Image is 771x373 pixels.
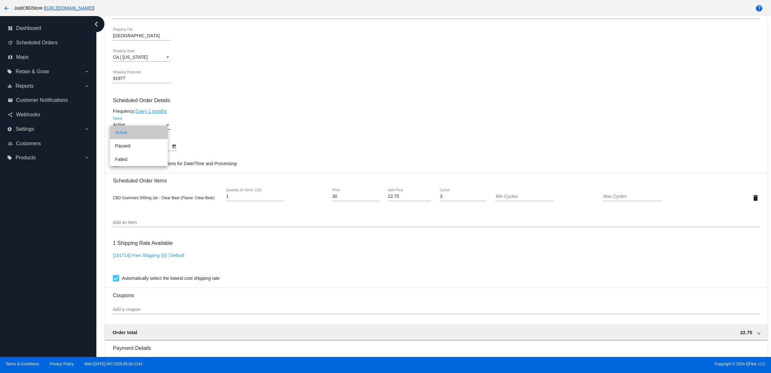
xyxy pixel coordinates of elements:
[16,54,29,60] span: Maps
[113,55,147,60] span: CA | [US_STATE]
[122,274,219,282] span: Automatically select the lowest cost shipping rate
[171,143,177,149] button: Open calendar
[752,194,759,202] mat-icon: delete
[16,112,40,118] span: Webhooks
[8,40,13,45] i: update
[113,220,759,225] input: Add an item
[15,126,34,132] span: Settings
[8,112,13,117] i: share
[113,76,171,81] input: Shipping Postcode
[16,97,68,103] span: Customer Notifications
[16,25,41,31] span: Dashboard
[84,155,89,160] i: arrow_drop_down
[8,52,89,62] a: map Maps
[8,95,89,105] a: email Customer Notifications
[127,160,236,167] span: Show Advanced Options for Date/Time and Processing
[113,288,759,298] h3: Coupons
[7,127,12,132] i: settings
[226,194,284,199] input: Quantity (In Stock: 116)
[84,127,89,132] i: arrow_drop_down
[7,84,12,89] i: equalizer
[16,40,58,46] span: Scheduled Orders
[112,330,137,335] span: Order total
[113,236,173,250] h3: 1 Shipping Rate Available
[113,122,125,127] span: Active
[15,83,33,89] span: Reports
[7,69,12,74] i: local_offer
[5,362,39,366] a: Terms & Conditions
[8,38,89,48] a: update Scheduled Orders
[8,98,13,103] i: email
[14,5,94,11] span: JustCBDStore ( )
[740,330,752,335] span: 22.75
[15,69,49,75] span: Retain & Grow
[113,122,171,128] mat-select: Status
[113,55,171,60] mat-select: Shipping State
[50,362,74,366] a: Privacy Policy
[84,84,89,89] i: arrow_drop_down
[391,362,766,366] span: Copyright © 2024 QPilot, LLC
[113,109,759,114] div: Frequency:
[8,23,89,33] a: dashboard Dashboard
[8,141,13,146] i: people_outline
[8,110,89,120] a: share Webhooks
[496,194,554,199] input: Min Cycles
[135,109,166,114] a: Every 1 months
[113,144,171,149] input: Next Occurrence Date
[7,155,12,160] i: local_offer
[755,4,763,12] mat-icon: help
[91,19,102,29] i: chevron_left
[8,26,13,31] i: dashboard
[8,138,89,149] a: people_outline Customers
[113,196,215,200] span: CBD Gummies 500mg Jar - Clear Bear (Flavor: Clear Bear)
[177,356,235,361] div: Load Methods from Gateway
[332,194,379,199] input: Price
[113,173,759,184] h3: Scheduled Order Items
[3,4,10,12] mat-icon: arrow_back
[120,356,162,361] div: Existing methods (1)
[45,5,93,11] a: [URL][DOMAIN_NAME]
[440,194,486,199] input: Cycles
[113,97,759,103] h3: Scheduled Order Details
[113,307,759,312] input: Add a coupon
[113,33,171,39] input: Shipping City
[113,340,759,351] h3: Payment Details
[84,362,143,366] a: Web:[DATE] API:2025.09.04.1242
[113,253,184,258] a: [181714] Free Shipping (0) | Default
[16,141,41,147] span: Customers
[84,69,89,74] i: arrow_drop_down
[603,194,661,199] input: Max Cycles
[105,324,767,340] mat-expansion-panel-header: Order total 22.75
[388,194,430,199] input: Sale Price
[8,55,13,60] i: map
[15,155,36,161] span: Products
